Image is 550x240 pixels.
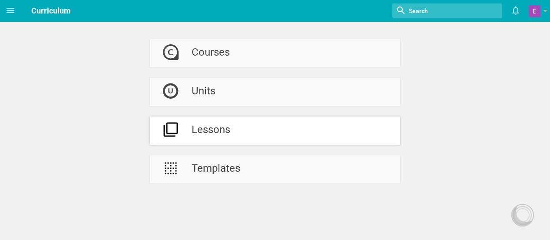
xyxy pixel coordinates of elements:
[150,39,400,67] a: Courses
[408,5,474,17] input: Search
[31,6,71,15] span: Curriculum
[150,78,400,106] a: Units
[192,78,215,106] div: Units
[192,117,230,145] div: Lessons
[150,155,400,183] a: Templates
[192,39,230,67] div: Courses
[192,155,240,183] div: Templates
[150,117,400,145] a: Lessons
